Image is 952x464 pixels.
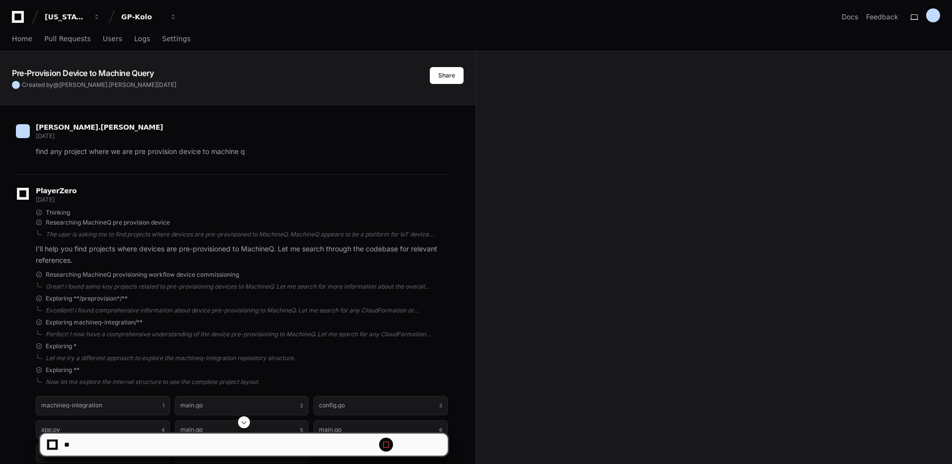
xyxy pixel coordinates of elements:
p: find any project where we are pre provision device to machine q [36,146,448,157]
span: Users [103,36,122,42]
span: Exploring ** [46,366,79,374]
button: main.go2 [175,396,309,415]
span: Thinking [46,209,70,217]
div: GP-Kolo [121,12,164,22]
span: 2 [300,401,303,409]
span: [PERSON_NAME].[PERSON_NAME] [36,123,163,131]
span: Pull Requests [44,36,90,42]
span: Exploring **/preprovision*/** [46,295,128,303]
span: 3 [439,401,442,409]
span: 1 [162,401,164,409]
a: Logs [134,28,150,51]
a: Docs [842,12,858,22]
span: PlayerZero [36,188,77,194]
button: Feedback [866,12,898,22]
div: Perfect! I now have a comprehensive understanding of the device pre-provisioning to MachineQ. Let... [46,330,448,338]
span: Exploring * [46,342,77,350]
span: Home [12,36,32,42]
div: Great! I found some key projects related to pre-provisioning devices to MachineQ. Let me search f... [46,283,448,291]
span: Researching MachineQ pre provision device [46,219,170,227]
span: Exploring machineq-integration/** [46,318,143,326]
button: GP-Kolo [117,8,181,26]
div: Now let me explore the internal structure to see the complete project layout. [46,378,448,386]
h1: main.go [180,402,203,408]
span: Created by [22,81,176,89]
button: [US_STATE] Pacific [41,8,104,26]
a: Users [103,28,122,51]
div: The user is asking me to find projects where devices are pre-provisioned to MachineQ. MachineQ ap... [46,231,448,238]
span: [PERSON_NAME].[PERSON_NAME] [59,81,157,88]
button: config.go3 [314,396,448,415]
a: Pull Requests [44,28,90,51]
span: @ [53,81,59,88]
div: Excellent! I found comprehensive information about device pre-provisioning to MachineQ. Let me se... [46,307,448,314]
span: [DATE] [36,132,54,140]
a: Home [12,28,32,51]
span: Researching MachineQ provisioning workflow device commissioning [46,271,239,279]
span: Logs [134,36,150,42]
span: [DATE] [36,196,54,203]
h1: machineq-integration [41,402,102,408]
a: Settings [162,28,190,51]
button: Share [430,67,464,84]
app-text-character-animate: Pre-Provision Device to Machine Query [12,68,154,78]
p: I'll help you find projects where devices are pre-provisioned to MachineQ. Let me search through ... [36,243,448,266]
h1: config.go [319,402,345,408]
span: Settings [162,36,190,42]
div: [US_STATE] Pacific [45,12,87,22]
span: [DATE] [157,81,176,88]
button: machineq-integration1 [36,396,170,415]
div: Let me try a different approach to explore the machineq-integration repository structure. [46,354,448,362]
